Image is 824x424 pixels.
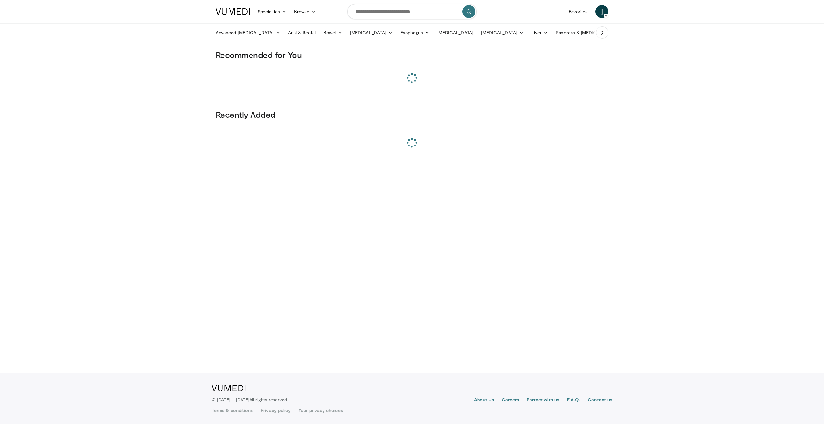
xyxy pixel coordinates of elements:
a: F.A.Q. [567,397,580,404]
a: Pancreas & [MEDICAL_DATA] [552,26,627,39]
h3: Recommended for You [216,50,608,60]
a: Advanced [MEDICAL_DATA] [212,26,284,39]
a: Browse [290,5,320,18]
a: Esophagus [397,26,433,39]
a: Privacy policy [261,407,291,414]
a: [MEDICAL_DATA] [346,26,397,39]
a: Terms & conditions [212,407,253,414]
a: J [595,5,608,18]
a: Careers [502,397,519,404]
a: Contact us [588,397,612,404]
span: All rights reserved [249,397,287,402]
a: Your privacy choices [298,407,343,414]
a: Specialties [254,5,290,18]
a: Partner with us [527,397,559,404]
a: [MEDICAL_DATA] [433,26,477,39]
h3: Recently Added [216,109,608,120]
a: Liver [528,26,552,39]
p: © [DATE] – [DATE] [212,397,287,403]
a: About Us [474,397,494,404]
a: Bowel [320,26,346,39]
a: Anal & Rectal [284,26,320,39]
a: Favorites [565,5,592,18]
input: Search topics, interventions [347,4,477,19]
a: [MEDICAL_DATA] [477,26,528,39]
img: VuMedi Logo [216,8,250,15]
img: VuMedi Logo [212,385,246,391]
